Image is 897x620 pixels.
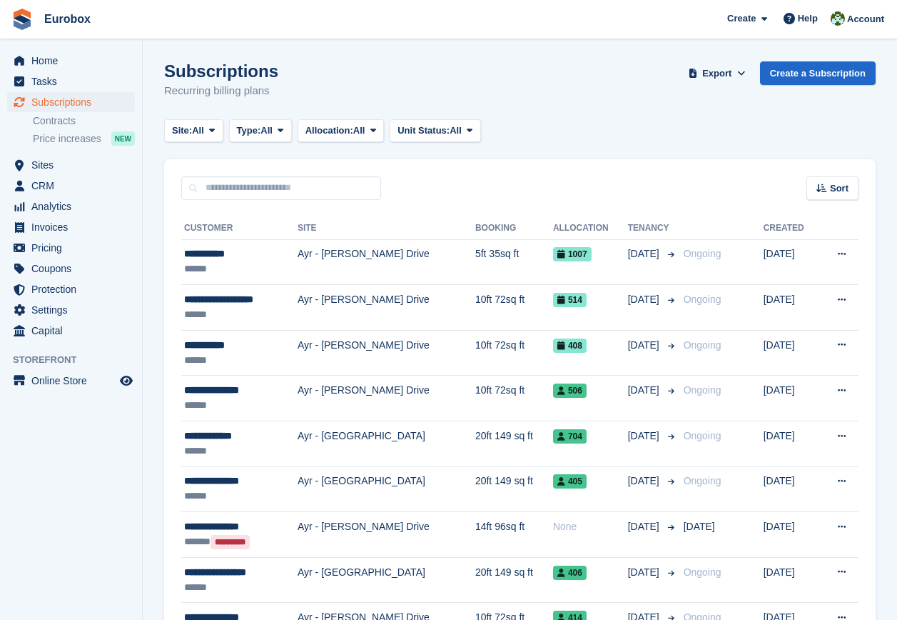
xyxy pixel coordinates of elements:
[684,566,721,578] span: Ongoing
[684,521,715,532] span: [DATE]
[686,61,749,85] button: Export
[764,330,819,376] td: [DATE]
[628,292,662,307] span: [DATE]
[31,238,117,258] span: Pricing
[11,9,33,30] img: stora-icon-8386f47178a22dfd0bd8f6a31ec36ba5ce8667c1dd55bd0f319d3a0aa187defe.svg
[684,430,721,441] span: Ongoing
[553,566,587,580] span: 406
[298,466,475,512] td: Ayr - [GEOGRAPHIC_DATA]
[164,61,278,81] h1: Subscriptions
[31,155,117,175] span: Sites
[298,376,475,421] td: Ayr - [PERSON_NAME] Drive
[798,11,818,26] span: Help
[684,384,721,396] span: Ongoing
[764,376,819,421] td: [DATE]
[33,132,101,146] span: Price increases
[475,557,553,603] td: 20ft 149 sq ft
[475,330,553,376] td: 10ft 72sq ft
[628,246,662,261] span: [DATE]
[31,176,117,196] span: CRM
[760,61,876,85] a: Create a Subscription
[553,339,587,353] span: 408
[628,565,662,580] span: [DATE]
[475,512,553,558] td: 14ft 96sq ft
[475,239,553,285] td: 5ft 35sq ft
[13,353,142,367] span: Storefront
[7,371,135,391] a: menu
[830,181,848,196] span: Sort
[181,217,298,240] th: Customer
[628,429,662,444] span: [DATE]
[298,285,475,331] td: Ayr - [PERSON_NAME] Drive
[353,124,365,138] span: All
[7,279,135,299] a: menu
[390,119,480,143] button: Unit Status: All
[172,124,192,138] span: Site:
[684,294,721,305] span: Ongoing
[475,285,553,331] td: 10ft 72sq ft
[475,376,553,421] td: 10ft 72sq ft
[764,285,819,331] td: [DATE]
[298,239,475,285] td: Ayr - [PERSON_NAME] Drive
[764,512,819,558] td: [DATE]
[553,519,628,534] div: None
[164,119,223,143] button: Site: All
[31,259,117,279] span: Coupons
[229,119,292,143] button: Type: All
[450,124,462,138] span: All
[164,83,278,99] p: Recurring billing plans
[237,124,261,138] span: Type:
[111,131,135,146] div: NEW
[553,384,587,398] span: 506
[553,474,587,489] span: 405
[475,421,553,467] td: 20ft 149 sq ft
[684,248,721,259] span: Ongoing
[702,66,731,81] span: Export
[31,279,117,299] span: Protection
[628,383,662,398] span: [DATE]
[628,474,662,489] span: [DATE]
[475,217,553,240] th: Booking
[31,371,117,391] span: Online Store
[7,51,135,71] a: menu
[831,11,845,26] img: Lorna Russell
[7,259,135,279] a: menu
[31,321,117,341] span: Capital
[7,155,135,175] a: menu
[7,238,135,258] a: menu
[298,557,475,603] td: Ayr - [GEOGRAPHIC_DATA]
[7,92,135,112] a: menu
[764,466,819,512] td: [DATE]
[31,51,117,71] span: Home
[33,131,135,146] a: Price increases NEW
[31,300,117,320] span: Settings
[553,293,587,307] span: 514
[475,466,553,512] td: 20ft 149 sq ft
[764,239,819,285] td: [DATE]
[7,321,135,341] a: menu
[298,512,475,558] td: Ayr - [PERSON_NAME] Drive
[847,12,884,26] span: Account
[553,217,628,240] th: Allocation
[7,300,135,320] a: menu
[31,71,117,91] span: Tasks
[192,124,204,138] span: All
[298,421,475,467] td: Ayr - [GEOGRAPHIC_DATA]
[764,421,819,467] td: [DATE]
[298,330,475,376] td: Ayr - [PERSON_NAME] Drive
[7,176,135,196] a: menu
[298,119,385,143] button: Allocation: All
[39,7,96,31] a: Eurobox
[31,196,117,216] span: Analytics
[118,372,135,389] a: Preview store
[628,217,678,240] th: Tenancy
[764,557,819,603] td: [DATE]
[298,217,475,240] th: Site
[628,519,662,534] span: [DATE]
[553,429,587,444] span: 704
[684,339,721,351] span: Ongoing
[397,124,450,138] span: Unit Status:
[628,338,662,353] span: [DATE]
[31,92,117,112] span: Subscriptions
[7,71,135,91] a: menu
